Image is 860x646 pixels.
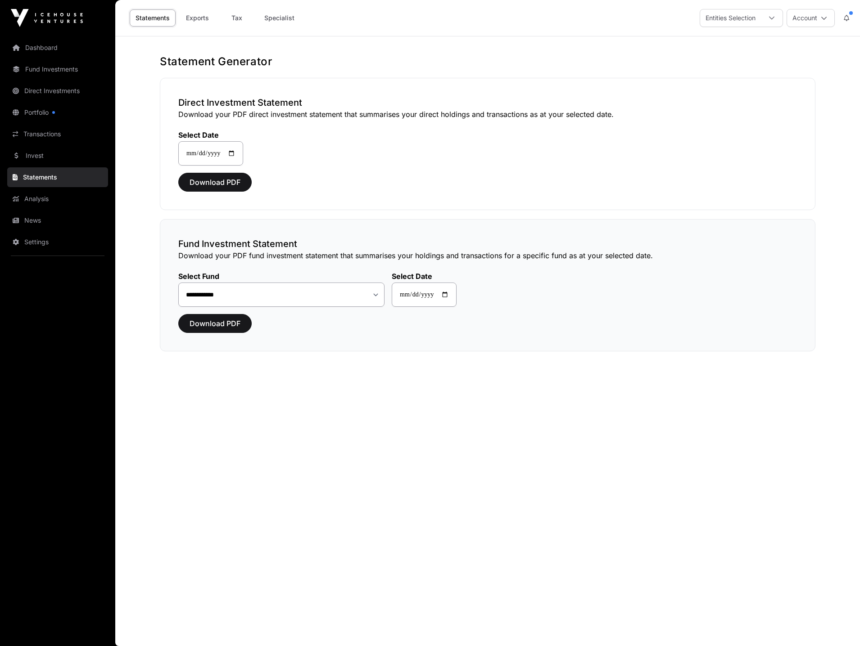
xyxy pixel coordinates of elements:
[178,272,385,281] label: Select Fund
[787,9,835,27] button: Account
[7,59,108,79] a: Fund Investments
[7,81,108,101] a: Direct Investments
[178,96,797,109] h3: Direct Investment Statement
[160,54,815,69] h1: Statement Generator
[7,38,108,58] a: Dashboard
[178,323,252,332] a: Download PDF
[700,9,761,27] div: Entities Selection
[219,9,255,27] a: Tax
[392,272,457,281] label: Select Date
[178,173,252,192] button: Download PDF
[190,177,240,188] span: Download PDF
[7,232,108,252] a: Settings
[11,9,83,27] img: Icehouse Ventures Logo
[7,189,108,209] a: Analysis
[130,9,176,27] a: Statements
[7,124,108,144] a: Transactions
[7,146,108,166] a: Invest
[7,167,108,187] a: Statements
[7,103,108,122] a: Portfolio
[178,109,797,120] p: Download your PDF direct investment statement that summarises your direct holdings and transactio...
[815,603,860,646] iframe: Chat Widget
[190,318,240,329] span: Download PDF
[7,211,108,230] a: News
[178,314,252,333] button: Download PDF
[179,9,215,27] a: Exports
[178,250,797,261] p: Download your PDF fund investment statement that summarises your holdings and transactions for a ...
[178,130,243,139] label: Select Date
[178,238,797,250] h3: Fund Investment Statement
[178,182,252,191] a: Download PDF
[258,9,300,27] a: Specialist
